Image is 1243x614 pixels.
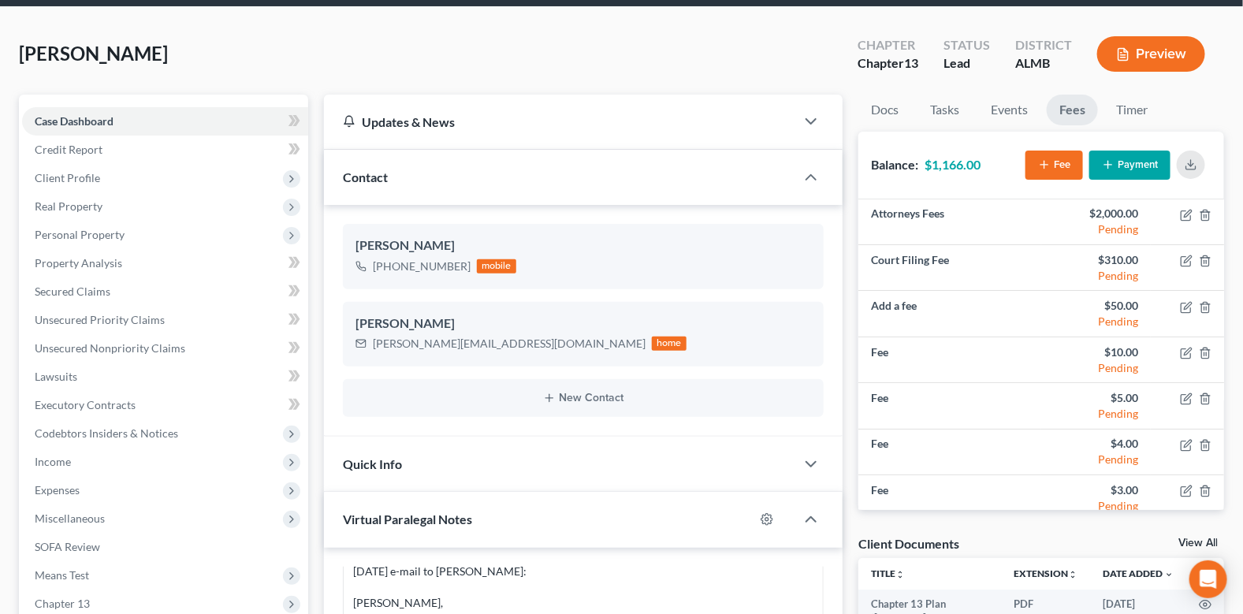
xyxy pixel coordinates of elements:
td: Fee [858,383,1041,429]
a: Timer [1104,95,1161,125]
div: $2,000.00 [1054,206,1138,221]
div: Pending [1054,406,1138,422]
span: Miscellaneous [35,512,105,525]
strong: Balance: [871,157,918,172]
i: unfold_more [895,570,905,579]
div: $10.00 [1054,344,1138,360]
button: Payment [1089,151,1170,180]
span: Chapter 13 [35,597,90,610]
span: Income [35,455,71,468]
button: Preview [1097,36,1205,72]
strong: $1,166.00 [925,157,981,172]
a: Fees [1047,95,1098,125]
div: [PERSON_NAME] [355,314,811,333]
div: Pending [1054,498,1138,514]
a: Property Analysis [22,249,308,277]
a: Lawsuits [22,363,308,391]
i: unfold_more [1068,570,1077,579]
td: Add a fee [858,291,1041,337]
div: [PHONE_NUMBER] [373,259,471,274]
div: Chapter [858,54,918,73]
span: Real Property [35,199,102,213]
button: New Contact [355,392,811,404]
a: SOFA Review [22,533,308,561]
a: View All [1178,538,1218,549]
a: Unsecured Priority Claims [22,306,308,334]
div: Pending [1054,268,1138,284]
div: Status [943,36,990,54]
a: Tasks [917,95,972,125]
div: Chapter [858,36,918,54]
span: Means Test [35,568,89,582]
span: Virtual Paralegal Notes [343,512,472,527]
a: Executory Contracts [22,391,308,419]
div: home [652,337,687,351]
td: Fee [858,475,1041,521]
span: Expenses [35,483,80,497]
td: Attorneys Fees [858,199,1041,245]
td: Fee [858,337,1041,382]
a: Titleunfold_more [871,567,905,579]
a: Unsecured Nonpriority Claims [22,334,308,363]
div: $310.00 [1054,252,1138,268]
a: Events [978,95,1040,125]
span: Property Analysis [35,256,122,270]
span: SOFA Review [35,540,100,553]
div: Client Documents [858,535,959,552]
div: Updates & News [343,113,776,130]
span: Unsecured Nonpriority Claims [35,341,185,355]
div: Open Intercom Messenger [1189,560,1227,598]
a: Docs [858,95,911,125]
span: Client Profile [35,171,100,184]
div: mobile [477,259,516,274]
span: Executory Contracts [35,398,136,411]
span: Lawsuits [35,370,77,383]
a: Credit Report [22,136,308,164]
div: Pending [1054,360,1138,376]
span: Credit Report [35,143,102,156]
td: Court Filing Fee [858,245,1041,291]
span: Contact [343,169,388,184]
div: $5.00 [1054,390,1138,406]
div: Lead [943,54,990,73]
div: [PERSON_NAME][EMAIL_ADDRESS][DOMAIN_NAME] [373,336,646,352]
a: Case Dashboard [22,107,308,136]
span: 13 [904,55,918,70]
span: Secured Claims [35,285,110,298]
span: [PERSON_NAME] [19,42,168,65]
td: Fee [858,429,1041,474]
i: expand_more [1164,570,1174,579]
div: Pending [1054,221,1138,237]
div: ALMB [1015,54,1072,73]
span: Quick Info [343,456,402,471]
span: Unsecured Priority Claims [35,313,165,326]
div: Pending [1054,314,1138,329]
div: $4.00 [1054,436,1138,452]
div: District [1015,36,1072,54]
div: [PERSON_NAME] [355,236,811,255]
a: Extensionunfold_more [1014,567,1077,579]
span: Personal Property [35,228,125,241]
button: Fee [1025,151,1083,180]
div: $50.00 [1054,298,1138,314]
a: Secured Claims [22,277,308,306]
a: Date Added expand_more [1103,567,1174,579]
span: Codebtors Insiders & Notices [35,426,178,440]
div: $3.00 [1054,482,1138,498]
span: Case Dashboard [35,114,114,128]
div: Pending [1054,452,1138,467]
